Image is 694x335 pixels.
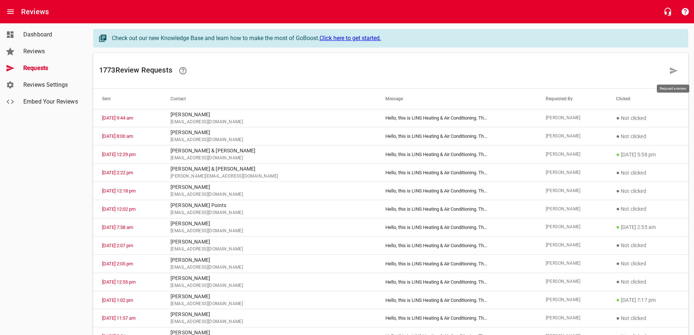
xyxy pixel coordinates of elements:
[546,315,599,322] span: [PERSON_NAME]
[99,62,665,79] h6: 1773 Review Request s
[23,81,79,89] span: Reviews Settings
[546,169,599,176] span: [PERSON_NAME]
[616,205,620,212] span: ●
[616,278,620,285] span: ●
[616,242,620,249] span: ●
[616,114,620,121] span: ●
[102,261,133,266] a: [DATE] 2:05 pm
[102,188,136,194] a: [DATE] 12:18 pm
[546,223,599,231] span: [PERSON_NAME]
[112,34,681,43] div: Check out our new Knowledge Base and learn how to make the most of GoBoost.
[102,279,136,285] a: [DATE] 12:55 pm
[23,97,79,106] span: Embed Your Reviews
[616,204,679,213] p: Not clicked
[377,273,537,291] td: Hello, this is LINS Heating & Air Conditioning. Th ...
[170,246,368,253] span: [EMAIL_ADDRESS][DOMAIN_NAME]
[170,300,368,308] span: [EMAIL_ADDRESS][DOMAIN_NAME]
[102,297,133,303] a: [DATE] 1:02 pm
[170,311,368,318] p: [PERSON_NAME]
[616,169,620,176] span: ●
[23,64,79,73] span: Requests
[170,238,368,246] p: [PERSON_NAME]
[616,133,620,140] span: ●
[162,89,377,109] th: Contact
[170,111,368,118] p: [PERSON_NAME]
[21,6,49,17] h6: Reviews
[170,155,368,162] span: [EMAIL_ADDRESS][DOMAIN_NAME]
[102,115,133,121] a: [DATE] 9:44 am
[23,47,79,56] span: Reviews
[93,89,162,109] th: Sent
[377,200,537,218] td: Hello, this is LINS Heating & Air Conditioning. Th ...
[170,264,368,271] span: [EMAIL_ADDRESS][DOMAIN_NAME]
[546,206,599,213] span: [PERSON_NAME]
[170,282,368,289] span: [EMAIL_ADDRESS][DOMAIN_NAME]
[170,293,368,300] p: [PERSON_NAME]
[659,3,677,20] button: Live Chat
[102,243,133,248] a: [DATE] 2:07 pm
[377,145,537,164] td: Hello, this is LINS Heating & Air Conditioning. Th ...
[377,182,537,200] td: Hello, this is LINS Heating & Air Conditioning. Th ...
[102,170,133,175] a: [DATE] 2:22 pm
[677,3,694,20] button: Support Portal
[170,256,368,264] p: [PERSON_NAME]
[616,260,620,267] span: ●
[170,173,368,180] span: [PERSON_NAME][EMAIL_ADDRESS][DOMAIN_NAME]
[377,89,537,109] th: Message
[616,241,679,250] p: Not clicked
[170,147,368,155] p: [PERSON_NAME] & [PERSON_NAME]
[616,187,620,194] span: ●
[170,202,368,209] p: [PERSON_NAME] Points
[170,191,368,198] span: [EMAIL_ADDRESS][DOMAIN_NAME]
[616,151,620,158] span: ●
[2,3,19,20] button: Open drawer
[616,314,679,323] p: Not clicked
[377,236,537,254] td: Hello, this is LINS Heating & Air Conditioning. Th ...
[23,30,79,39] span: Dashboard
[377,164,537,182] td: Hello, this is LINS Heating & Air Conditioning. Th ...
[170,209,368,217] span: [EMAIL_ADDRESS][DOMAIN_NAME]
[102,315,136,321] a: [DATE] 11:57 am
[537,89,608,109] th: Requested By
[377,109,537,127] td: Hello, this is LINS Heating & Air Conditioning. Th ...
[616,277,679,286] p: Not clicked
[170,274,368,282] p: [PERSON_NAME]
[377,291,537,309] td: Hello, this is LINS Heating & Air Conditioning. Th ...
[546,151,599,158] span: [PERSON_NAME]
[170,220,368,227] p: [PERSON_NAME]
[616,132,679,141] p: Not clicked
[616,296,679,304] p: [DATE] 7:17 pm
[616,114,679,122] p: Not clicked
[102,206,136,212] a: [DATE] 12:02 pm
[170,129,368,136] p: [PERSON_NAME]
[546,278,599,285] span: [PERSON_NAME]
[102,225,133,230] a: [DATE] 7:58 am
[616,187,679,195] p: Not clicked
[377,254,537,273] td: Hello, this is LINS Heating & Air Conditioning. Th ...
[170,165,368,173] p: [PERSON_NAME] & [PERSON_NAME]
[377,309,537,327] td: Hello, this is LINS Heating & Air Conditioning. Th ...
[616,259,679,268] p: Not clicked
[170,227,368,235] span: [EMAIL_ADDRESS][DOMAIN_NAME]
[616,150,679,159] p: [DATE] 5:58 pm
[616,223,620,230] span: ●
[102,133,133,139] a: [DATE] 8:00 am
[616,168,679,177] p: Not clicked
[174,62,192,79] a: Learn how requesting reviews can improve your online presence
[546,114,599,122] span: [PERSON_NAME]
[377,127,537,145] td: Hello, this is LINS Heating & Air Conditioning. Th ...
[319,35,381,42] a: Click here to get started.
[616,315,620,322] span: ●
[102,152,136,157] a: [DATE] 12:29 pm
[170,136,368,144] span: [EMAIL_ADDRESS][DOMAIN_NAME]
[170,318,368,326] span: [EMAIL_ADDRESS][DOMAIN_NAME]
[546,260,599,267] span: [PERSON_NAME]
[616,296,620,303] span: ●
[546,296,599,304] span: [PERSON_NAME]
[546,187,599,195] span: [PERSON_NAME]
[546,133,599,140] span: [PERSON_NAME]
[170,183,368,191] p: [PERSON_NAME]
[607,89,688,109] th: Clicked
[377,218,537,236] td: Hello, this is LINS Heating & Air Conditioning. Th ...
[170,118,368,126] span: [EMAIL_ADDRESS][DOMAIN_NAME]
